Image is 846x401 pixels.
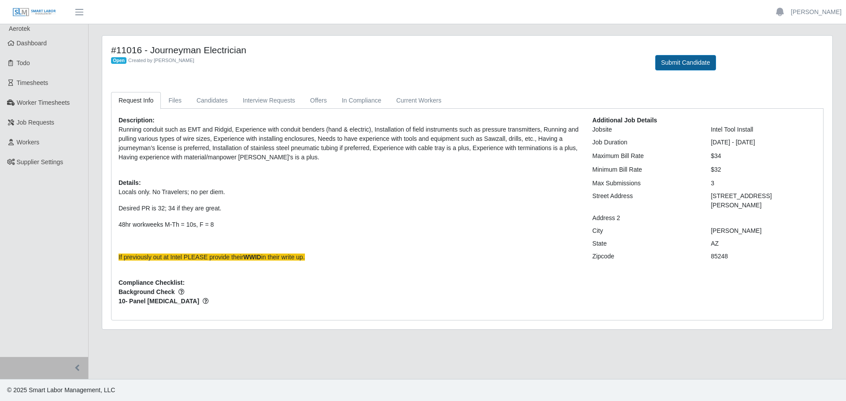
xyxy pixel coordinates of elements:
[586,213,704,223] div: Address 2
[334,92,389,109] a: In Compliance
[586,226,704,235] div: City
[303,92,334,109] a: Offers
[119,287,579,297] span: Background Check
[17,99,70,106] span: Worker Timesheets
[128,58,194,63] span: Created by [PERSON_NAME]
[119,204,579,213] p: Desired PR is 32; 34 if they are great.
[586,165,704,174] div: Minimum Bill Rate
[17,40,47,47] span: Dashboard
[111,92,161,109] a: Request Info
[12,7,56,17] img: SLM Logo
[119,279,185,286] b: Compliance Checklist:
[586,125,704,134] div: Jobsite
[119,117,155,124] b: Description:
[7,386,115,394] span: © 2025 Smart Labor Management, LLC
[17,59,30,66] span: Todo
[17,139,40,146] span: Workers
[9,25,30,32] span: Aerotek
[704,226,823,235] div: [PERSON_NAME]
[111,44,642,55] h4: #11016 - Journeyman Electrician
[704,125,823,134] div: Intel Tool Install
[586,151,704,161] div: Maximum Bill Rate
[119,220,579,229] p: 48hr workweeks M-Th = 10s, F = 8
[119,125,579,162] p: Running conduit such as EMT and Ridgid, Experience with conduit benders (hand & electric), Instal...
[161,92,189,109] a: Files
[704,151,823,161] div: $34
[235,92,303,109] a: Interview Requests
[704,179,823,188] div: 3
[704,138,823,147] div: [DATE] - [DATE]
[389,92,449,109] a: Current Workers
[586,138,704,147] div: Job Duration
[119,179,141,186] b: Details:
[189,92,235,109] a: Candidates
[791,7,842,17] a: [PERSON_NAME]
[704,191,823,210] div: [STREET_ADDRESS][PERSON_NAME]
[586,191,704,210] div: Street Address
[586,239,704,248] div: State
[586,252,704,261] div: Zipcode
[17,158,63,166] span: Supplier Settings
[119,254,305,261] span: If previously out at Intel PLEASE provide their in their write up.
[119,297,579,306] span: 10- Panel [MEDICAL_DATA]
[704,165,823,174] div: $32
[17,79,48,86] span: Timesheets
[592,117,657,124] b: Additional Job Details
[586,179,704,188] div: Max Submissions
[111,57,126,64] span: Open
[243,254,261,261] strong: WWID
[119,188,579,197] p: Locals only. No Travelers; no per diem.
[704,252,823,261] div: 85248
[17,119,55,126] span: Job Requests
[704,239,823,248] div: AZ
[655,55,716,70] button: Submit Candidate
